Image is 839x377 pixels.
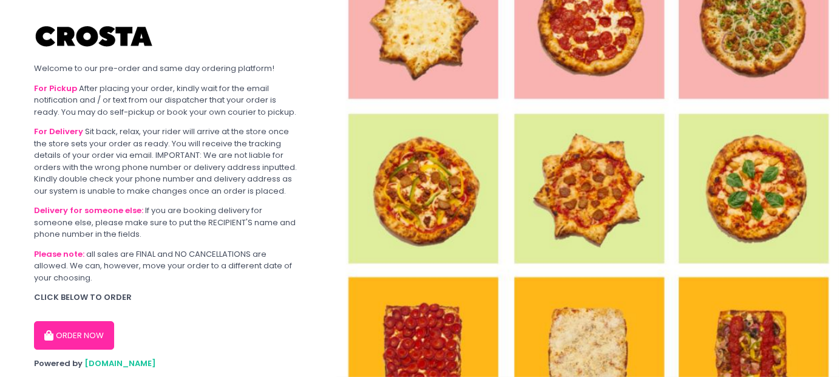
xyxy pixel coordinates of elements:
b: For Delivery [34,126,83,137]
b: Please note: [34,248,84,260]
div: Welcome to our pre-order and same day ordering platform! [34,63,302,75]
img: Crosta Pizzeria [34,18,155,55]
div: Powered by [34,358,302,370]
div: CLICK BELOW TO ORDER [34,291,302,304]
b: For Pickup [34,83,77,94]
a: [DOMAIN_NAME] [84,358,156,369]
b: Delivery for someone else: [34,205,143,216]
button: ORDER NOW [34,321,114,350]
div: After placing your order, kindly wait for the email notification and / or text from our dispatche... [34,83,302,118]
div: If you are booking delivery for someone else, please make sure to put the RECIPIENT'S name and ph... [34,205,302,240]
div: Sit back, relax, your rider will arrive at the store once the store sets your order as ready. You... [34,126,302,197]
div: all sales are FINAL and NO CANCELLATIONS are allowed. We can, however, move your order to a diffe... [34,248,302,284]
